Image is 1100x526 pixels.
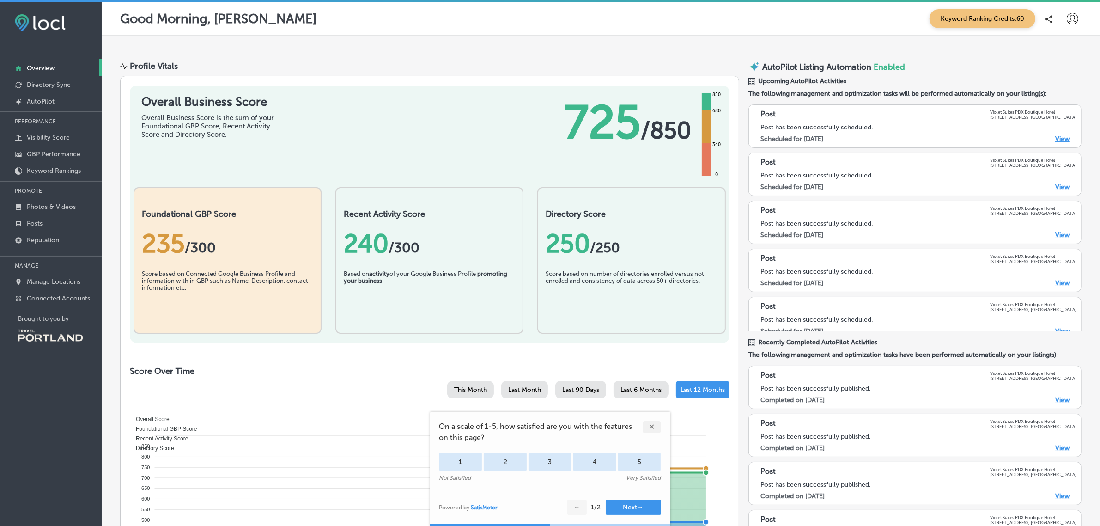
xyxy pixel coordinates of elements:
a: View [1055,135,1070,143]
p: Post [760,371,776,381]
span: / 300 [185,239,216,256]
div: 1 [439,453,482,471]
span: /300 [389,239,419,256]
p: Post [760,302,776,312]
div: Powered by [439,504,498,511]
p: [STREET_ADDRESS] [GEOGRAPHIC_DATA] [990,472,1076,477]
p: Violet Suites PDX Boutique Hotel [990,467,1076,472]
img: autopilot-icon [748,61,760,73]
p: [STREET_ADDRESS] [GEOGRAPHIC_DATA] [990,307,1076,312]
span: The following management and optimization tasks have been performed automatically on your listing... [748,351,1082,359]
span: This Month [454,386,487,394]
p: Posts [27,220,43,227]
p: Directory Sync [27,81,71,89]
tspan: 650 [141,485,150,491]
p: Reputation [27,236,59,244]
div: Not Satisfied [439,475,471,481]
span: Enabled [874,62,906,72]
div: Post has been successfully published. [760,385,1076,392]
div: Overall Business Score is the sum of your Foundational GBP Score, Recent Activity Score and Direc... [141,114,280,139]
p: Violet Suites PDX Boutique Hotel [990,515,1076,520]
div: 5 [618,453,661,471]
span: The following management and optimization tasks will be performed automatically on your listing(s): [748,90,1082,98]
div: Post has been successfully published. [760,433,1076,440]
div: 850 [711,91,723,98]
h1: Overall Business Score [141,95,280,109]
div: 3 [529,453,571,471]
div: Post has been successfully scheduled. [760,123,1076,131]
span: Overall Score [129,416,170,422]
p: [STREET_ADDRESS] [GEOGRAPHIC_DATA] [990,115,1076,120]
span: Last 90 Days [562,386,599,394]
h2: Foundational GBP Score [142,209,313,219]
div: Based on of your Google Business Profile . [344,270,515,317]
b: promoting your business [344,270,507,284]
p: Post [760,467,776,477]
p: Keyword Rankings [27,167,81,175]
div: Score based on number of directories enrolled versus not enrolled and consistency of data across ... [546,270,717,317]
p: [STREET_ADDRESS] [GEOGRAPHIC_DATA] [990,259,1076,264]
div: Post has been successfully scheduled. [760,220,1076,227]
label: Scheduled for [DATE] [760,135,824,143]
p: Violet Suites PDX Boutique Hotel [990,206,1076,211]
p: Good Morning, [PERSON_NAME] [120,11,316,26]
span: On a scale of 1-5, how satisfied are you with the features on this page? [439,421,643,443]
p: Violet Suites PDX Boutique Hotel [990,254,1076,259]
tspan: 800 [141,454,150,459]
label: Scheduled for [DATE] [760,327,824,335]
button: ← [567,500,587,515]
p: Overview [27,64,55,72]
div: 2 [484,453,527,471]
p: Violet Suites PDX Boutique Hotel [990,371,1076,376]
div: 340 [711,141,723,148]
div: 680 [711,107,723,115]
button: Next→ [606,500,661,515]
span: 725 [564,95,641,150]
div: 235 [142,228,313,259]
tspan: 850 [141,443,150,449]
span: Upcoming AutoPilot Activities [758,77,847,85]
p: Post [760,419,776,429]
span: Keyword Ranking Credits: 60 [930,9,1035,28]
p: [STREET_ADDRESS] [GEOGRAPHIC_DATA] [990,376,1076,381]
p: Post [760,158,776,168]
h2: Directory Score [546,209,717,219]
label: Completed on [DATE] [760,492,825,500]
div: Post has been successfully scheduled. [760,268,1076,275]
label: Scheduled for [DATE] [760,231,824,239]
a: View [1055,231,1070,239]
p: Post [760,110,776,120]
a: View [1055,279,1070,287]
a: View [1055,327,1070,335]
span: Recently Completed AutoPilot Activities [758,338,878,346]
b: activity [369,270,389,277]
div: ✕ [643,421,661,433]
span: Last Month [508,386,541,394]
p: AutoPilot Listing Automation [762,62,872,72]
label: Scheduled for [DATE] [760,279,824,287]
p: Brought to you by [18,315,102,322]
p: Violet Suites PDX Boutique Hotel [990,158,1076,163]
p: Manage Locations [27,278,80,286]
p: AutoPilot [27,98,55,105]
span: Last 12 Months [681,386,725,394]
tspan: 500 [141,517,150,523]
tspan: 700 [141,475,150,481]
label: Completed on [DATE] [760,444,825,452]
div: 4 [573,453,616,471]
p: Post [760,254,776,264]
div: Post has been successfully scheduled. [760,171,1076,179]
a: View [1055,444,1070,452]
div: 250 [546,228,717,259]
span: Directory Score [129,445,174,452]
div: 240 [344,228,515,259]
p: Violet Suites PDX Boutique Hotel [990,302,1076,307]
p: Violet Suites PDX Boutique Hotel [990,419,1076,424]
p: Connected Accounts [27,294,90,302]
p: GBP Performance [27,150,80,158]
img: Travel Portland [18,330,83,342]
p: [STREET_ADDRESS] [GEOGRAPHIC_DATA] [990,163,1076,168]
tspan: 550 [141,507,150,512]
h2: Score Over Time [130,366,729,376]
div: Post has been successfully published. [760,481,1076,489]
